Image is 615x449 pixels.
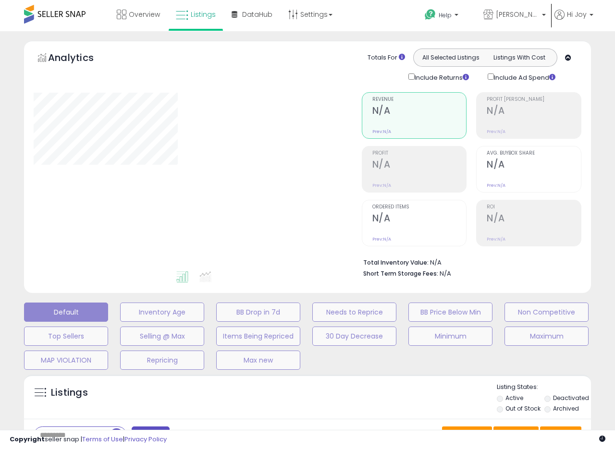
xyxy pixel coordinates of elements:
span: N/A [440,269,451,278]
i: Get Help [424,9,436,21]
span: Profit [372,151,467,156]
div: Totals For [368,53,405,62]
button: Selling @ Max [120,327,204,346]
strong: Copyright [10,435,45,444]
h5: Analytics [48,51,112,67]
span: DataHub [242,10,272,19]
div: Include Ad Spend [480,72,571,83]
button: Inventory Age [120,303,204,322]
button: Top Sellers [24,327,108,346]
span: Ordered Items [372,205,467,210]
span: [PERSON_NAME] [GEOGRAPHIC_DATA] [496,10,539,19]
h2: N/A [372,159,467,172]
small: Prev: N/A [372,182,391,188]
span: Listings [191,10,216,19]
button: All Selected Listings [416,51,485,64]
span: Profit [PERSON_NAME] [487,97,581,102]
h2: N/A [487,213,581,226]
button: 30 Day Decrease [312,327,396,346]
small: Prev: N/A [372,129,391,134]
span: Revenue [372,97,467,102]
h2: N/A [372,213,467,226]
button: Repricing [120,351,204,370]
button: Listings With Cost [485,51,554,64]
button: Max new [216,351,300,370]
button: Non Competitive [504,303,589,322]
button: MAP VIOLATION [24,351,108,370]
button: BB Price Below Min [408,303,492,322]
a: Hi Joy [554,10,593,31]
a: Help [417,1,475,31]
small: Prev: N/A [372,236,391,242]
span: Avg. Buybox Share [487,151,581,156]
li: N/A [363,256,575,267]
button: BB Drop in 7d [216,303,300,322]
button: Maximum [504,327,589,346]
span: Hi Joy [567,10,587,19]
div: seller snap | | [10,435,167,444]
div: Include Returns [401,72,480,83]
button: Default [24,303,108,322]
b: Short Term Storage Fees: [363,269,438,278]
small: Prev: N/A [487,129,505,134]
button: Needs to Reprice [312,303,396,322]
h2: N/A [487,105,581,118]
span: Overview [129,10,160,19]
button: Items Being Repriced [216,327,300,346]
h2: N/A [372,105,467,118]
button: Minimum [408,327,492,346]
small: Prev: N/A [487,182,505,188]
small: Prev: N/A [487,236,505,242]
span: ROI [487,205,581,210]
b: Total Inventory Value: [363,258,429,267]
span: Help [439,11,452,19]
h2: N/A [487,159,581,172]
